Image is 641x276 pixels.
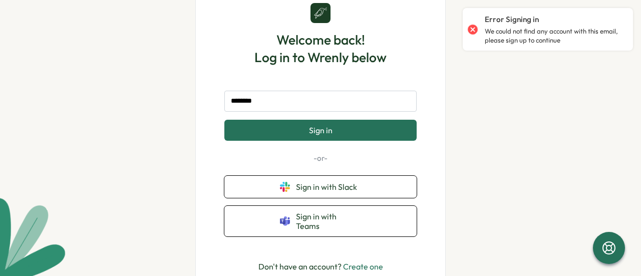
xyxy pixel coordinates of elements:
[296,182,361,191] span: Sign in with Slack
[224,120,417,141] button: Sign in
[258,260,383,273] p: Don't have an account?
[309,126,333,135] span: Sign in
[224,176,417,198] button: Sign in with Slack
[224,153,417,164] p: -or-
[485,27,623,45] p: We could not find any account with this email, please sign up to continue
[343,261,383,271] a: Create one
[485,14,539,25] p: Error Signing in
[224,206,417,236] button: Sign in with Teams
[254,31,387,66] h1: Welcome back! Log in to Wrenly below
[296,212,361,230] span: Sign in with Teams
